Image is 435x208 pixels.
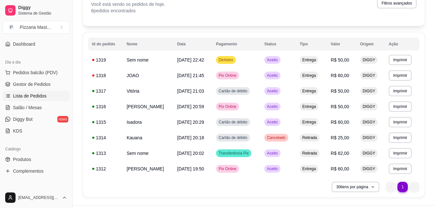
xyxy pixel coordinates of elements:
td: Vitória [123,83,173,99]
th: Valor [327,38,356,51]
span: Pedidos balcão (PDV) [13,69,58,76]
td: [PERSON_NAME] [123,161,173,177]
span: Aceito [266,88,279,94]
span: Aceito [266,57,279,63]
span: Dashboard [13,41,35,47]
span: [DATE] 19:50 [177,166,204,171]
th: Pagamento [212,38,260,51]
span: Sistema de Gestão [18,11,67,16]
div: 1319 [92,57,119,63]
span: Pix Online [217,73,238,78]
td: Isadora [123,114,173,130]
button: 30itens por página [332,182,379,192]
span: DIGGY [361,166,377,171]
span: KDS [13,128,22,134]
span: Dinheiro [217,57,235,63]
span: R$ 25,00 [331,135,349,140]
span: R$ 62,00 [331,151,349,156]
a: DiggySistema de Gestão [3,3,70,18]
span: [EMAIL_ADDRESS][DOMAIN_NAME] [18,195,59,200]
span: [DATE] 22:42 [177,57,204,63]
span: Relatórios [5,187,23,192]
button: Imprimir [389,117,412,127]
span: DIGGY [361,120,377,125]
span: Complementos [13,168,43,174]
span: Pix Online [217,104,238,109]
a: KDS [3,126,70,136]
span: [DATE] 21:45 [177,73,204,78]
th: Data [173,38,212,51]
span: Aceito [266,166,279,171]
a: Dashboard [3,39,70,49]
span: DIGGY [361,135,377,140]
button: Imprimir [389,86,412,96]
div: 1314 [92,134,119,141]
div: 1316 [92,103,119,110]
span: Retirada [301,135,318,140]
button: Imprimir [389,70,412,81]
button: Imprimir [389,148,412,158]
a: Diggy Botnovo [3,114,70,124]
th: Origem [356,38,385,51]
span: [DATE] 20:02 [177,151,204,156]
span: DIGGY [361,88,377,94]
span: P [8,24,15,30]
a: Salão / Mesas [3,102,70,113]
span: Aceito [266,151,279,156]
div: Dia a dia [3,57,70,67]
span: Entrega [301,166,317,171]
span: Salão / Mesas [13,104,42,111]
span: Entrega [301,88,317,94]
th: Nome [123,38,173,51]
th: Tipo [296,38,327,51]
span: R$ 50,00 [331,104,349,109]
th: Ação [385,38,419,51]
span: Retirada [301,151,318,156]
p: Você está vendo os pedidos de hoje. [91,1,165,7]
a: Gestor de Pedidos [3,79,70,89]
span: Cartão de débito [217,120,249,125]
span: R$ 50,00 [331,57,349,63]
span: Entrega [301,104,317,109]
span: DIGGY [361,151,377,156]
span: Entrega [301,57,317,63]
nav: pagination navigation [383,179,423,195]
span: DIGGY [361,73,377,78]
p: 8 pedidos encontrados [91,7,165,14]
button: Imprimir [389,164,412,174]
span: Aceito [266,104,279,109]
th: Status [260,38,296,51]
span: [DATE] 20:59 [177,104,204,109]
button: Imprimir [389,101,412,112]
span: Pix Online [217,166,238,171]
span: DIGGY [361,104,377,109]
td: Kauana [123,130,173,145]
span: Diggy Bot [13,116,33,122]
span: Entrega [301,73,317,78]
button: [EMAIL_ADDRESS][DOMAIN_NAME] [3,190,70,205]
div: 1312 [92,166,119,172]
a: Lista de Pedidos [3,91,70,101]
span: Produtos [13,156,31,163]
span: Cartão de débito [217,88,249,94]
span: Cancelado [266,135,287,140]
div: Catálogo [3,144,70,154]
span: Diggy [18,5,67,11]
td: [PERSON_NAME] [123,99,173,114]
button: Pedidos balcão (PDV) [3,67,70,78]
span: DIGGY [361,57,377,63]
div: 1318 [92,72,119,79]
th: Id do pedido [88,38,123,51]
td: Sem nome [123,52,173,68]
span: R$ 60,00 [331,166,349,171]
span: [DATE] 20:29 [177,120,204,125]
span: Lista de Pedidos [13,93,47,99]
div: 1315 [92,119,119,125]
span: [DATE] 21:03 [177,88,204,94]
a: Produtos [3,154,70,165]
span: Gestor de Pedidos [13,81,51,87]
span: Transferência Pix [217,151,250,156]
div: 1313 [92,150,119,156]
div: Pizzaria Mast ... [20,24,51,30]
a: Complementos [3,166,70,176]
